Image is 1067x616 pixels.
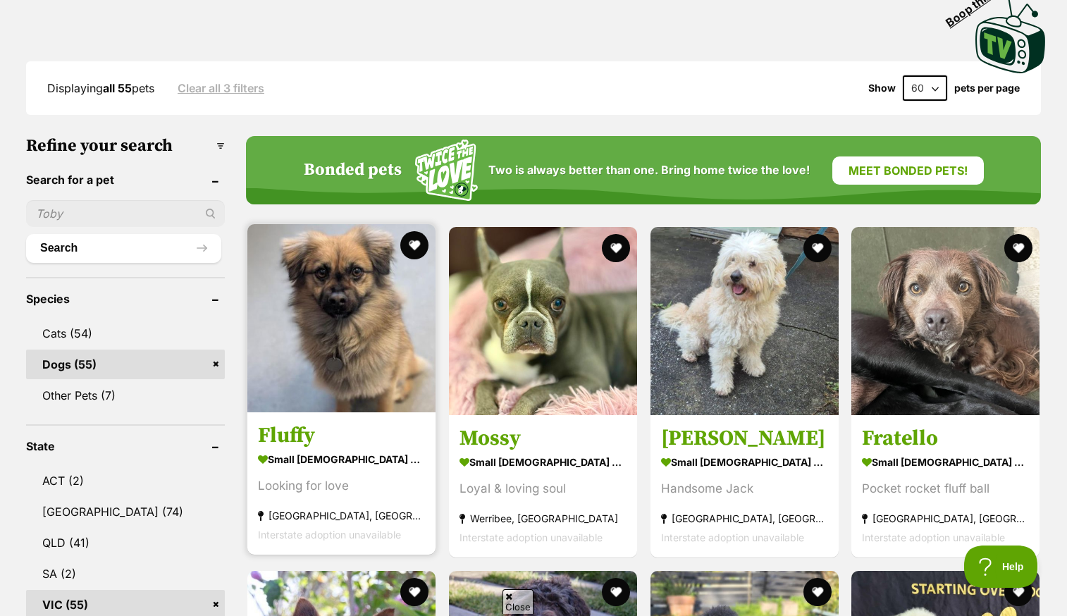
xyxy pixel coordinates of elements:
header: Search for a pet [26,173,225,186]
label: pets per page [954,82,1020,94]
header: Species [26,292,225,305]
strong: small [DEMOGRAPHIC_DATA] Dog [862,452,1029,472]
strong: all 55 [103,81,132,95]
button: favourite [803,578,831,606]
span: Interstate adoption unavailable [460,531,603,543]
a: Fluffy small [DEMOGRAPHIC_DATA] Dog Looking for love [GEOGRAPHIC_DATA], [GEOGRAPHIC_DATA] Interst... [247,412,436,555]
strong: [GEOGRAPHIC_DATA], [GEOGRAPHIC_DATA] [862,509,1029,528]
div: Loyal & loving soul [460,479,627,498]
strong: Werribee, [GEOGRAPHIC_DATA] [460,509,627,528]
button: favourite [400,578,428,606]
h3: [PERSON_NAME] [661,425,828,452]
strong: small [DEMOGRAPHIC_DATA] Dog [460,452,627,472]
button: favourite [400,231,428,259]
a: Fratello small [DEMOGRAPHIC_DATA] Dog Pocket rocket fluff ball [GEOGRAPHIC_DATA], [GEOGRAPHIC_DAT... [851,414,1040,558]
div: Handsome Jack [661,479,828,498]
a: ACT (2) [26,466,225,495]
a: Mossy small [DEMOGRAPHIC_DATA] Dog Loyal & loving soul Werribee, [GEOGRAPHIC_DATA] Interstate ado... [449,414,637,558]
div: Pocket rocket fluff ball [862,479,1029,498]
a: QLD (41) [26,528,225,558]
strong: [GEOGRAPHIC_DATA], [GEOGRAPHIC_DATA] [661,509,828,528]
span: Close [502,589,533,614]
span: Show [868,82,896,94]
span: Displaying pets [47,81,154,95]
input: Toby [26,200,225,227]
a: Other Pets (7) [26,381,225,410]
iframe: Help Scout Beacon - Open [964,546,1039,588]
button: favourite [602,234,630,262]
span: Interstate adoption unavailable [862,531,1005,543]
img: Fratello - Dachshund x Border Collie Dog [851,227,1040,415]
button: Search [26,234,221,262]
a: SA (2) [26,559,225,589]
a: Meet bonded pets! [832,156,984,185]
a: [GEOGRAPHIC_DATA] (74) [26,497,225,526]
img: Mossy - Boston Terrier Dog [449,227,637,415]
a: Clear all 3 filters [178,82,264,94]
strong: small [DEMOGRAPHIC_DATA] Dog [258,449,425,469]
button: favourite [1004,234,1032,262]
button: favourite [1004,578,1032,606]
h3: Fluffy [258,422,425,449]
a: Cats (54) [26,319,225,348]
a: Dogs (55) [26,350,225,379]
img: Squiggle [415,140,478,201]
h4: Bonded pets [304,161,402,180]
span: Two is always better than one. Bring home twice the love! [488,164,810,177]
img: Fluffy - Pug x Pekingese Dog [247,224,436,412]
h3: Fratello [862,425,1029,452]
span: Interstate adoption unavailable [258,529,401,541]
header: State [26,440,225,452]
h3: Refine your search [26,136,225,156]
div: Looking for love [258,476,425,495]
span: Interstate adoption unavailable [661,531,804,543]
a: [PERSON_NAME] small [DEMOGRAPHIC_DATA] Dog Handsome Jack [GEOGRAPHIC_DATA], [GEOGRAPHIC_DATA] Int... [650,414,839,558]
img: Jack Uffelman - Poodle (Toy) x Bichon Frise Dog [650,227,839,415]
button: favourite [803,234,831,262]
strong: small [DEMOGRAPHIC_DATA] Dog [661,452,828,472]
strong: [GEOGRAPHIC_DATA], [GEOGRAPHIC_DATA] [258,506,425,525]
button: favourite [602,578,630,606]
h3: Mossy [460,425,627,452]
